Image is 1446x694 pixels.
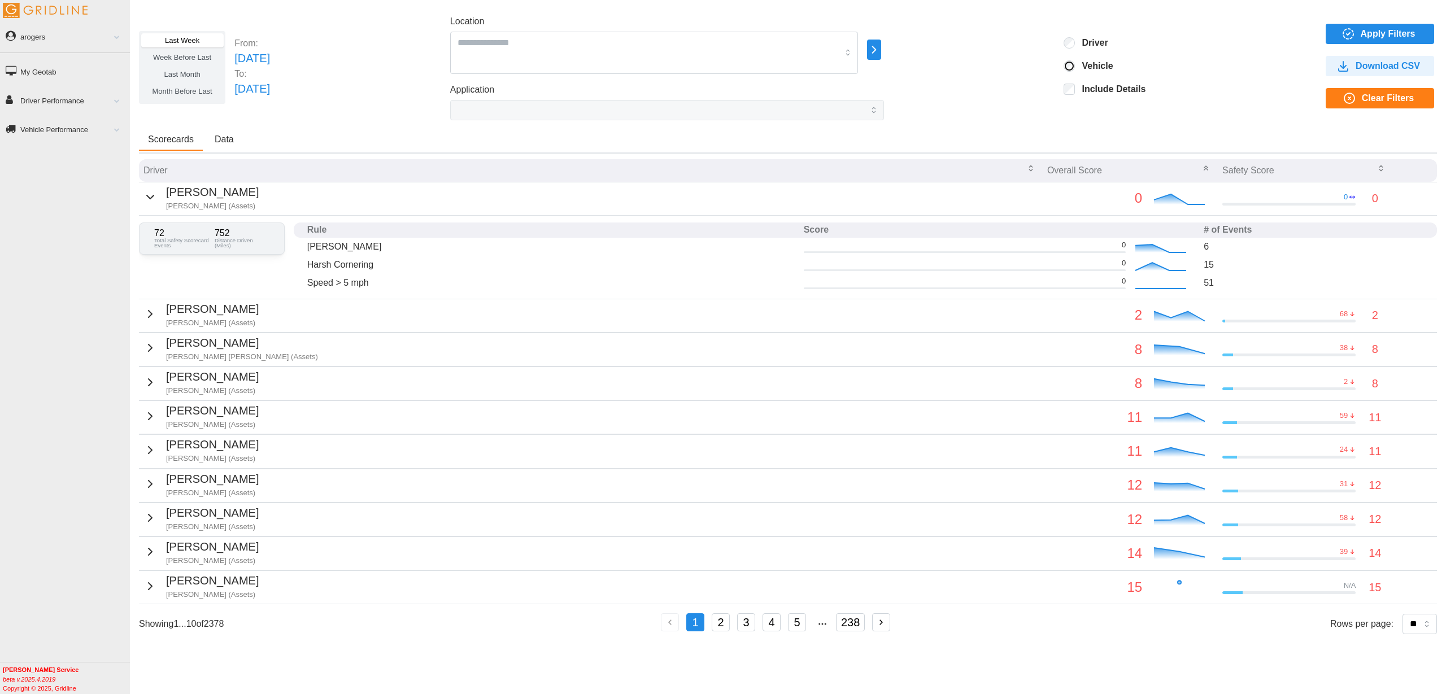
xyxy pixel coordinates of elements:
[139,617,224,630] p: Showing 1 ... 10 of 2378
[143,538,259,566] button: [PERSON_NAME][PERSON_NAME] (Assets)
[737,613,755,631] button: 3
[165,36,199,45] span: Last Week
[450,15,485,29] label: Location
[234,37,270,50] p: From:
[1204,276,1423,289] p: 51
[3,666,79,673] b: [PERSON_NAME] Service
[154,238,209,248] p: Total Safety Scorecard Events
[153,53,211,62] span: Week Before Last
[686,613,704,631] button: 1
[166,420,259,430] p: [PERSON_NAME] (Assets)
[1340,343,1348,353] p: 38
[1075,37,1108,49] label: Driver
[1340,547,1348,557] p: 39
[215,238,269,248] p: Distance Driven (Miles)
[1369,510,1381,528] p: 12
[166,590,259,600] p: [PERSON_NAME] (Assets)
[166,556,259,566] p: [PERSON_NAME] (Assets)
[1369,477,1381,494] p: 12
[1356,56,1420,76] span: Download CSV
[1047,187,1142,209] p: 0
[1326,56,1434,76] button: Download CSV
[1047,543,1142,564] p: 14
[1047,373,1142,394] p: 8
[143,300,259,328] button: [PERSON_NAME][PERSON_NAME] (Assets)
[166,572,259,590] p: [PERSON_NAME]
[1122,258,1126,268] p: 0
[215,135,234,144] span: Data
[1047,509,1142,530] p: 12
[166,386,259,396] p: [PERSON_NAME] (Assets)
[1340,513,1348,523] p: 58
[1369,409,1381,426] p: 11
[166,334,318,352] p: [PERSON_NAME]
[712,613,730,631] button: 2
[3,676,55,683] i: beta v.2025.4.2019
[143,164,168,177] p: Driver
[1047,577,1142,598] p: 15
[166,184,259,201] p: [PERSON_NAME]
[1340,411,1348,421] p: 59
[154,229,209,238] p: 72
[1047,304,1142,326] p: 2
[143,504,259,532] button: [PERSON_NAME][PERSON_NAME] (Assets)
[1372,375,1378,392] p: 8
[166,538,259,556] p: [PERSON_NAME]
[153,87,212,95] span: Month Before Last
[1075,84,1146,95] label: Include Details
[166,352,318,362] p: [PERSON_NAME] [PERSON_NAME] (Assets)
[836,613,865,631] button: 238
[1369,544,1381,562] p: 14
[1344,377,1348,387] p: 2
[788,613,806,631] button: 5
[3,665,130,693] div: Copyright © 2025, Gridline
[1340,309,1348,319] p: 68
[143,334,318,362] button: [PERSON_NAME][PERSON_NAME] [PERSON_NAME] (Assets)
[1204,258,1423,271] p: 15
[307,240,795,253] p: [PERSON_NAME]
[1372,341,1378,358] p: 8
[166,453,259,464] p: [PERSON_NAME] (Assets)
[1362,89,1414,108] span: Clear Filters
[799,222,1199,238] th: Score
[1122,276,1126,286] p: 0
[234,67,270,80] p: To:
[143,184,259,211] button: [PERSON_NAME][PERSON_NAME] (Assets)
[1204,240,1423,253] p: 6
[1330,617,1393,630] p: Rows per page:
[166,402,259,420] p: [PERSON_NAME]
[1344,192,1348,202] p: 0
[234,80,270,98] p: [DATE]
[143,368,259,396] button: [PERSON_NAME][PERSON_NAME] (Assets)
[164,70,200,78] span: Last Month
[1122,240,1126,250] p: 0
[166,470,259,488] p: [PERSON_NAME]
[1222,164,1274,177] p: Safety Score
[1326,88,1434,108] button: Clear Filters
[1199,222,1428,238] th: # of Events
[166,504,259,522] p: [PERSON_NAME]
[166,522,259,532] p: [PERSON_NAME] (Assets)
[1340,479,1348,489] p: 31
[166,300,259,318] p: [PERSON_NAME]
[1369,443,1381,460] p: 11
[1344,580,1356,591] p: N/A
[1075,60,1113,72] label: Vehicle
[148,135,194,144] span: Scorecards
[763,613,781,631] button: 4
[1047,339,1142,360] p: 8
[1369,579,1381,596] p: 15
[215,229,269,238] p: 752
[143,436,259,464] button: [PERSON_NAME][PERSON_NAME] (Assets)
[166,318,259,328] p: [PERSON_NAME] (Assets)
[166,436,259,453] p: [PERSON_NAME]
[307,276,795,289] p: Speed > 5 mph
[1047,164,1102,177] p: Overall Score
[1340,444,1348,455] p: 24
[1047,440,1142,462] p: 11
[3,3,88,18] img: Gridline
[1047,474,1142,496] p: 12
[234,50,270,67] p: [DATE]
[166,488,259,498] p: [PERSON_NAME] (Assets)
[450,83,494,97] label: Application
